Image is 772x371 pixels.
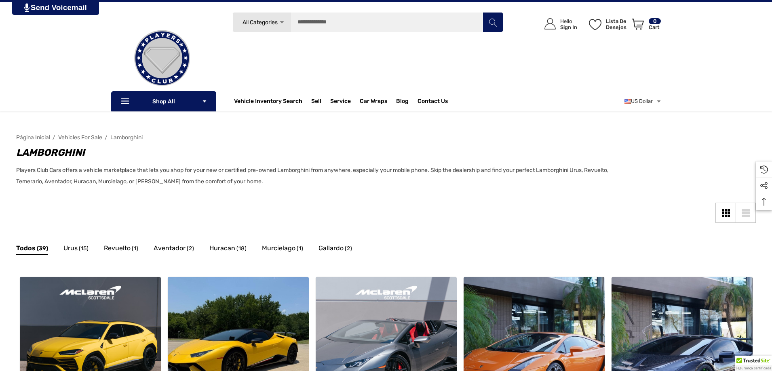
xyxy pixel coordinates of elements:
[209,243,247,256] a: Button Go To Sub Category Huracan
[16,134,50,141] a: Página inicial
[236,243,247,254] span: (18)
[396,98,409,107] a: Blog
[202,99,207,104] svg: Icon Arrow Down
[209,243,235,254] span: Huracan
[311,98,321,107] span: Sell
[544,18,556,29] svg: Icon User Account
[760,182,768,190] svg: Social Media
[16,243,36,254] span: Todos
[279,19,285,25] svg: Icon Arrow Down
[120,97,132,106] svg: Icon Line
[345,243,352,254] span: (2)
[628,10,662,42] a: Carrinho com 0 itens
[756,198,772,206] svg: Top
[624,93,662,109] a: Selecione a moeda: USD
[242,19,277,26] span: All Categories
[585,10,628,38] a: Lista de desejos Lista de desejos
[330,98,351,107] a: Service
[262,243,295,254] span: Murcielago
[760,166,768,174] svg: Recently Viewed
[16,165,622,187] p: Players Club Cars offers a vehicle marketplace that lets you shop for your new or certified pre-o...
[262,243,303,256] a: Button Go To Sub Category Murcielago
[632,19,644,30] svg: Review Your Cart
[735,356,772,371] div: TrustedSite Certified
[111,91,216,111] p: Shop All
[63,243,89,256] a: Button Go To Sub Category Urus
[79,243,89,254] span: (15)
[736,203,756,223] a: List View
[360,98,387,107] span: Car Wraps
[234,98,302,107] a: Vehicle Inventory Search
[535,10,581,38] a: Entrar
[16,130,756,145] nav: Breadcrumb
[589,19,601,30] svg: Lista de desejos
[232,12,291,32] a: All Categories Icon Arrow Down Icon Arrow Up
[360,93,396,109] a: Car Wraps
[418,98,448,107] a: Contact Us
[297,243,303,254] span: (1)
[122,18,202,99] img: Players Club | Cars For Sale
[649,24,661,30] p: Cart
[104,243,138,256] a: Button Go To Sub Category Revuelto
[560,24,577,30] p: Sign In
[319,243,344,254] span: Gallardo
[154,243,194,256] a: Button Go To Sub Category Aventador
[154,243,186,254] span: Aventador
[63,243,78,254] span: Urus
[132,243,138,254] span: (1)
[104,243,131,254] span: Revuelto
[187,243,194,254] span: (2)
[58,134,102,141] a: Vehicles For Sale
[37,243,48,254] span: (39)
[649,18,661,24] p: 0
[560,18,577,24] p: Hello
[715,203,736,223] a: Grid View
[319,243,352,256] a: Button Go To Sub Category Gallardo
[311,93,330,109] a: Sell
[483,12,503,32] button: Pesquisar
[606,18,627,30] p: Lista de desejos
[24,3,30,12] img: PjwhLS0gR2VuZXJhdG9yOiBHcmF2aXQuaW8gLS0+PHN2ZyB4bWxucz0iaHR0cDovL3d3dy53My5vcmcvMjAwMC9zdmciIHhtb...
[16,145,622,160] h1: Lamborghini
[110,134,143,141] a: Lamborghini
